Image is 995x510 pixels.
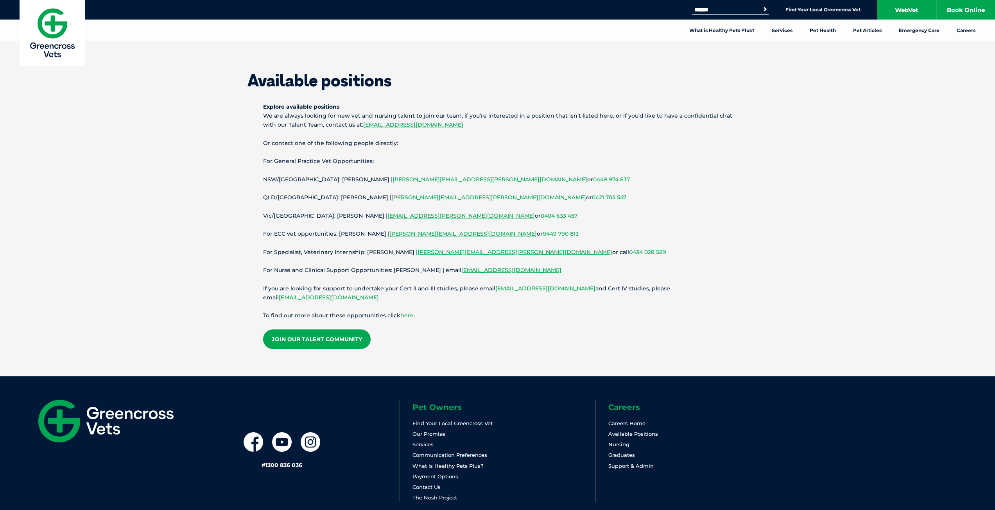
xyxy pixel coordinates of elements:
[363,121,463,128] a: [EMAIL_ADDRESS][DOMAIN_NAME]
[592,194,626,201] a: 0421 705 547
[262,462,302,469] a: #1300 836 036
[263,211,732,220] p: Vic/[GEOGRAPHIC_DATA]: [PERSON_NAME] | or
[608,420,645,426] a: Careers Home
[263,103,339,110] strong: Explore available positions
[608,403,791,411] h6: Careers
[262,462,265,469] span: #
[263,193,732,202] p: QLD/[GEOGRAPHIC_DATA]: [PERSON_NAME] | or
[495,285,595,292] a: [EMAIL_ADDRESS][DOMAIN_NAME]
[681,20,763,41] a: What is Healthy Pets Plus?
[412,452,487,458] a: Communication Preferences
[608,452,635,458] a: Graduates
[412,494,457,501] a: The Nosh Project
[412,463,483,469] a: What is Healthy Pets Plus?
[412,403,595,411] h6: Pet Owners
[608,463,654,469] a: Support & Admin
[629,249,666,256] a: 0434 028 589
[785,7,861,13] a: Find Your Local Greencross Vet
[412,484,441,490] a: Contact Us
[461,267,561,274] a: [EMAIL_ADDRESS][DOMAIN_NAME]
[543,230,579,237] a: 0449 790 813
[393,176,587,183] a: [PERSON_NAME][EMAIL_ADDRESS][PERSON_NAME][DOMAIN_NAME]
[412,431,445,437] a: Our Promise
[541,212,577,219] a: 0404 633 457
[263,157,732,166] p: For General Practice Vet Opportunities:
[844,20,890,41] a: Pet Articles
[389,230,537,237] a: [PERSON_NAME][EMAIL_ADDRESS][DOMAIN_NAME]
[263,329,371,349] a: Join our Talent Community
[763,20,801,41] a: Services
[400,312,414,319] a: here
[412,473,458,480] a: Payment Options
[608,441,629,447] a: Nursing
[263,311,732,320] p: To find out more about these opportunities click .
[890,20,948,41] a: Emergency Care
[593,176,630,183] a: 0449 974 637
[948,20,984,41] a: Careers
[263,284,732,302] p: If you are looking for support to undertake your Cert II and III studies, please email and Cert I...
[263,102,732,130] p: We are always looking for new vet and nursing talent to join our team, if you’re interested in a ...
[263,266,732,275] p: For Nurse and Clinical Support Opportunities: [PERSON_NAME] | email
[263,229,732,238] p: For ECC vet opportunities: [PERSON_NAME] | or
[263,139,732,148] p: Or contact one of the following people directly:
[418,249,612,256] a: [PERSON_NAME][EMAIL_ADDRESS][PERSON_NAME][DOMAIN_NAME]
[279,294,379,301] a: [EMAIL_ADDRESS][DOMAIN_NAME]
[263,175,732,184] p: NSW/[GEOGRAPHIC_DATA]: [PERSON_NAME] | or
[391,194,586,201] a: [PERSON_NAME][EMAIL_ADDRESS][PERSON_NAME][DOMAIN_NAME]
[412,441,434,447] a: Services
[387,212,535,219] a: [EMAIL_ADDRESS][PERSON_NAME][DOMAIN_NAME]
[412,420,493,426] a: Find Your Local Greencross Vet
[608,431,658,437] a: Available Positions
[263,248,732,257] p: For Specialist, Veterinary Internship: [PERSON_NAME] | or call
[761,5,769,13] button: Search
[801,20,844,41] a: Pet Health
[247,72,748,89] h1: Available positions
